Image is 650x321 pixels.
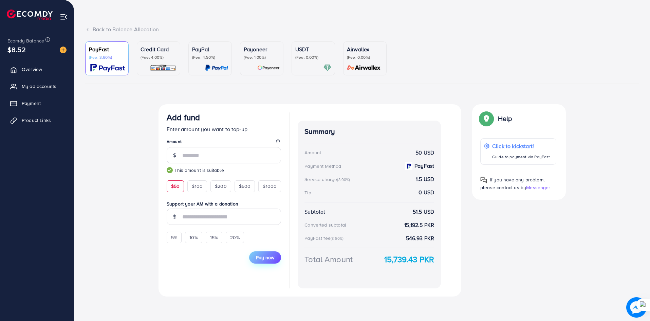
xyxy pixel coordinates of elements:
img: Popup guide [480,177,487,183]
div: Service charge [304,176,352,183]
strong: 0 USD [419,189,434,196]
h4: Summary [304,127,434,136]
p: PayPal [192,45,228,53]
span: 15% [210,234,218,241]
strong: 15,739.43 PKR [384,253,434,265]
div: Back to Balance Allocation [85,25,639,33]
p: Click to kickstart! [492,142,550,150]
strong: PayFast [414,162,434,170]
h3: Add fund [167,112,200,122]
p: (Fee: 4.50%) [192,55,228,60]
span: Ecomdy Balance [7,37,44,44]
img: image [60,47,67,53]
p: Help [498,114,512,123]
small: (3.00%) [337,177,350,182]
strong: 546.93 PKR [406,234,434,242]
p: (Fee: 0.00%) [295,55,331,60]
img: logo [7,10,53,20]
button: Pay now [249,251,281,264]
p: PayFast [89,45,125,53]
p: Payoneer [244,45,280,53]
span: If you have any problem, please contact us by [480,176,544,191]
span: $8.52 [7,44,26,54]
img: card [90,64,125,72]
div: Total Amount [304,253,353,265]
a: Payment [5,96,69,110]
span: Messenger [526,184,550,191]
div: Tip [304,189,311,196]
p: Guide to payment via PayFast [492,153,550,161]
img: card [205,64,228,72]
p: Credit Card [141,45,177,53]
label: Support your AM with a donation [167,200,281,207]
p: Airwallex [347,45,383,53]
img: menu [60,13,68,21]
img: Popup guide [480,112,493,125]
img: card [257,64,280,72]
img: card [150,64,177,72]
div: Converted subtotal [304,221,346,228]
strong: 51.5 USD [413,208,434,216]
a: Product Links [5,113,69,127]
div: Payment Method [304,163,341,170]
a: Overview [5,63,69,76]
img: guide [167,167,173,173]
div: Subtotal [304,208,325,216]
p: (Fee: 0.00%) [347,55,383,60]
img: card [345,64,383,72]
span: $50 [171,183,180,190]
span: 5% [171,234,177,241]
p: (Fee: 4.00%) [141,55,177,60]
p: USDT [295,45,331,53]
span: Product Links [22,117,51,124]
p: Enter amount you want to top-up [167,125,281,133]
img: card [323,64,331,72]
span: $200 [215,183,227,190]
span: My ad accounts [22,83,56,90]
a: My ad accounts [5,79,69,93]
img: image [628,299,645,316]
strong: 15,192.5 PKR [404,221,434,229]
span: 10% [189,234,198,241]
strong: 50 USD [415,149,434,157]
small: (3.60%) [331,236,343,241]
span: 20% [230,234,239,241]
div: Amount [304,149,321,156]
span: $100 [192,183,203,190]
img: payment [405,162,412,170]
span: Pay now [256,254,274,261]
strong: 1.5 USD [416,175,434,183]
span: Payment [22,100,41,107]
p: (Fee: 3.60%) [89,55,125,60]
div: PayFast fee [304,235,346,242]
span: $1000 [263,183,277,190]
span: Overview [22,66,42,73]
small: This amount is suitable [167,167,281,174]
legend: Amount [167,139,281,147]
span: $500 [239,183,251,190]
p: (Fee: 1.00%) [244,55,280,60]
